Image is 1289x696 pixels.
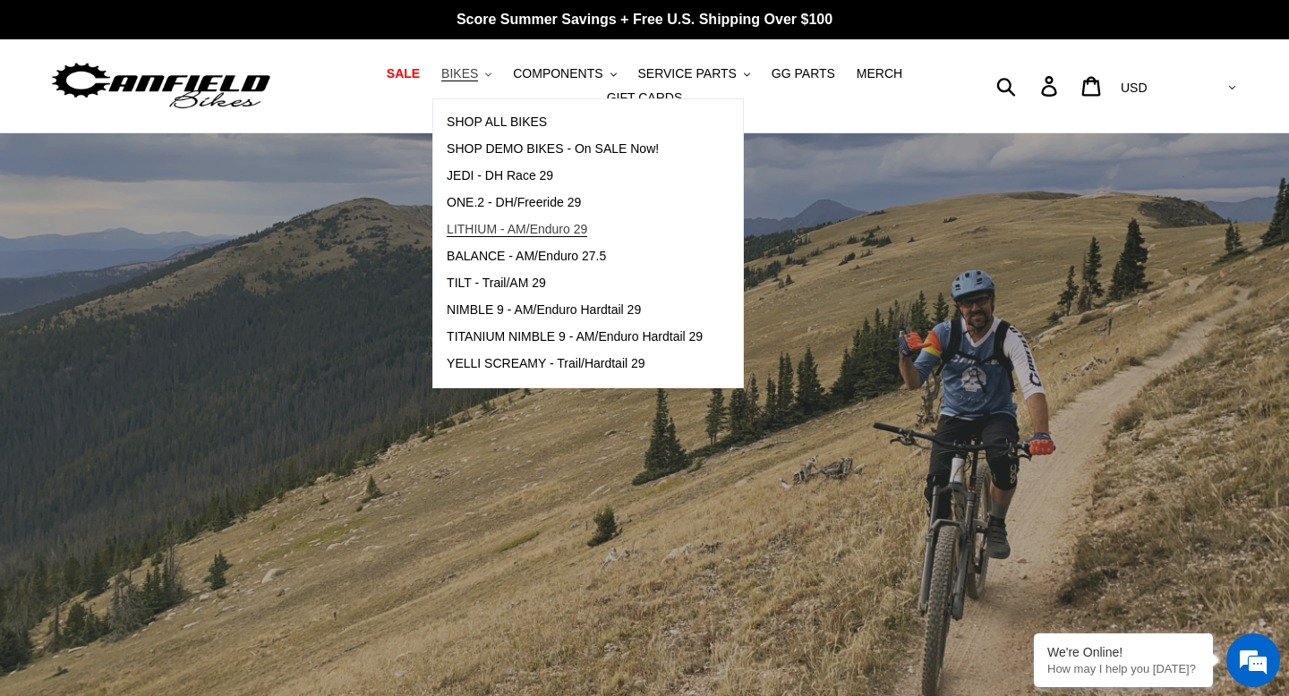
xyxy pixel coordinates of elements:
a: MERCH [848,62,911,86]
span: NIMBLE 9 - AM/Enduro Hardtail 29 [447,302,641,318]
a: SHOP DEMO BIKES - On SALE Now! [433,136,716,163]
a: SHOP ALL BIKES [433,109,716,136]
span: BALANCE - AM/Enduro 27.5 [447,249,606,264]
button: SERVICE PARTS [628,62,758,86]
span: GG PARTS [772,66,835,81]
span: ONE.2 - DH/Freeride 29 [447,195,581,210]
span: SALE [387,66,420,81]
button: COMPONENTS [504,62,625,86]
a: YELLI SCREAMY - Trail/Hardtail 29 [433,351,716,378]
a: SALE [378,62,429,86]
a: LITHIUM - AM/Enduro 29 [433,216,716,243]
span: TILT - Trail/AM 29 [447,276,546,291]
div: We're Online! [1047,645,1199,659]
a: GIFT CARDS [598,86,692,110]
span: MERCH [857,66,902,81]
img: Canfield Bikes [49,58,273,115]
span: GIFT CARDS [607,90,683,106]
span: JEDI - DH Race 29 [447,168,553,183]
button: BIKES [432,62,500,86]
span: SHOP DEMO BIKES - On SALE Now! [447,141,659,157]
span: SERVICE PARTS [637,66,736,81]
span: YELLI SCREAMY - Trail/Hardtail 29 [447,356,645,371]
span: SHOP ALL BIKES [447,115,547,130]
span: BIKES [441,66,478,81]
input: Search [1006,66,1052,106]
a: TITANIUM NIMBLE 9 - AM/Enduro Hardtail 29 [433,324,716,351]
span: LITHIUM - AM/Enduro 29 [447,222,587,237]
a: GG PARTS [763,62,844,86]
span: COMPONENTS [513,66,602,81]
p: How may I help you today? [1047,662,1199,675]
span: TITANIUM NIMBLE 9 - AM/Enduro Hardtail 29 [447,329,703,344]
a: ONE.2 - DH/Freeride 29 [433,190,716,216]
a: JEDI - DH Race 29 [433,163,716,190]
a: NIMBLE 9 - AM/Enduro Hardtail 29 [433,297,716,324]
a: BALANCE - AM/Enduro 27.5 [433,243,716,270]
a: TILT - Trail/AM 29 [433,270,716,297]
